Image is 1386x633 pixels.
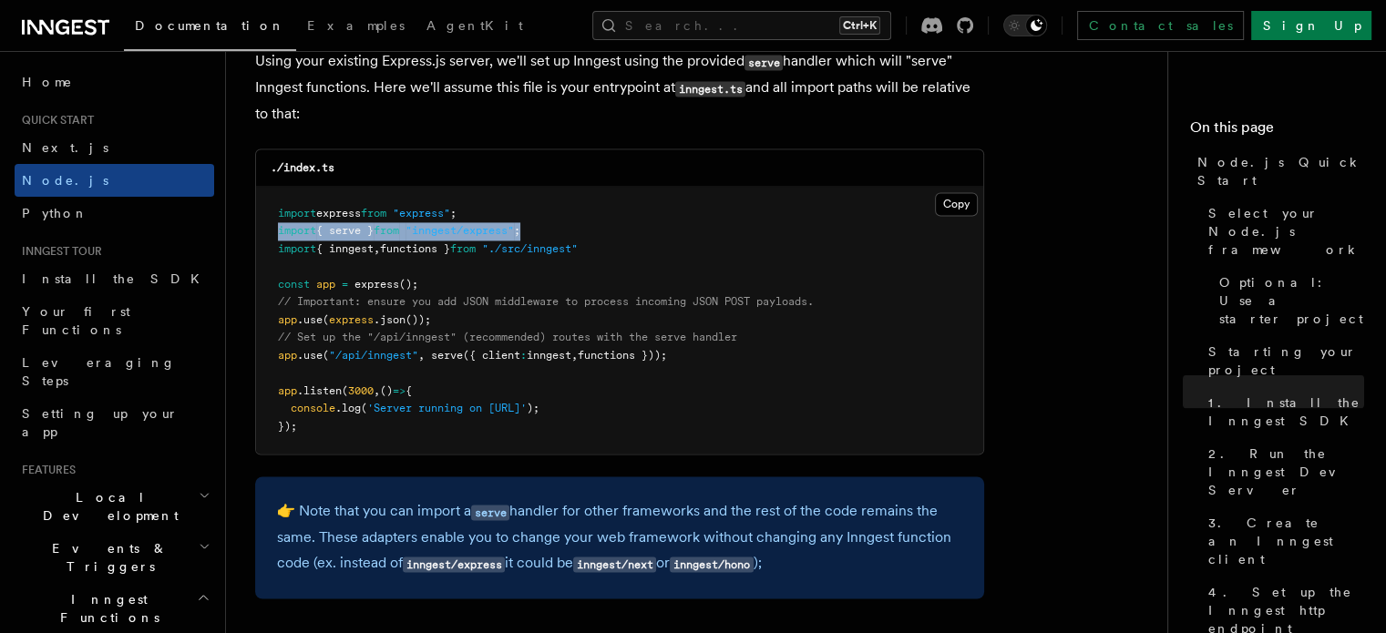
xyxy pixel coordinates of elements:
[361,207,386,220] span: from
[670,556,753,572] code: inngest/hono
[15,295,214,346] a: Your first Functions
[367,402,527,414] span: 'Server running on [URL]'
[329,313,374,326] span: express
[393,207,450,220] span: "express"
[278,295,814,308] span: // Important: ensure you add JSON middleware to process incoming JSON POST payloads.
[1201,335,1364,386] a: Starting your project
[323,349,329,362] span: (
[255,48,984,127] p: Using your existing Express.js server, we'll set up Inngest using the provided handler which will...
[374,224,399,237] span: from
[15,488,199,525] span: Local Development
[527,402,539,414] span: );
[297,313,323,326] span: .use
[278,349,297,362] span: app
[296,5,416,49] a: Examples
[403,556,505,572] code: inngest/express
[1208,514,1364,568] span: 3. Create an Inngest client
[297,384,342,397] span: .listen
[527,349,571,362] span: inngest
[1003,15,1047,36] button: Toggle dark mode
[316,224,374,237] span: { serve }
[1077,11,1244,40] a: Contact sales
[278,313,297,326] span: app
[592,11,891,40] button: Search...Ctrl+K
[22,173,108,188] span: Node.js
[571,349,578,362] span: ,
[15,346,214,397] a: Leveraging Steps
[316,207,361,220] span: express
[1197,153,1364,189] span: Node.js Quick Start
[124,5,296,51] a: Documentation
[15,244,102,259] span: Inngest tour
[15,131,214,164] a: Next.js
[15,113,94,128] span: Quick start
[278,207,316,220] span: import
[278,242,316,255] span: import
[291,402,335,414] span: console
[342,384,348,397] span: (
[15,481,214,532] button: Local Development
[22,355,176,388] span: Leveraging Steps
[15,164,214,197] a: Node.js
[1201,437,1364,506] a: 2. Run the Inngest Dev Server
[1251,11,1371,40] a: Sign Up
[1201,197,1364,266] a: Select your Node.js framework
[406,384,412,397] span: {
[316,242,374,255] span: { inngest
[471,505,509,520] code: serve
[1208,393,1364,430] span: 1. Install the Inngest SDK
[135,18,285,33] span: Documentation
[578,349,667,362] span: functions }));
[573,556,656,572] code: inngest/next
[316,278,335,291] span: app
[374,313,406,326] span: .json
[1190,146,1364,197] a: Node.js Quick Start
[520,349,527,362] span: :
[416,5,534,49] a: AgentKit
[380,384,393,397] span: ()
[278,420,297,433] span: });
[482,242,578,255] span: "./src/inngest"
[307,18,405,33] span: Examples
[15,532,214,583] button: Events & Triggers
[15,66,214,98] a: Home
[374,242,380,255] span: ,
[393,384,406,397] span: =>
[406,224,514,237] span: "inngest/express"
[342,278,348,291] span: =
[374,384,380,397] span: ,
[1190,117,1364,146] h4: On this page
[278,224,316,237] span: import
[278,278,310,291] span: const
[22,206,88,220] span: Python
[406,313,431,326] span: ());
[1208,204,1364,259] span: Select your Node.js framework
[839,16,880,35] kbd: Ctrl+K
[22,73,73,91] span: Home
[450,207,457,220] span: ;
[471,502,509,519] a: serve
[335,402,361,414] span: .log
[277,498,962,577] p: 👉 Note that you can import a handler for other frameworks and the rest of the code remains the sa...
[1208,342,1364,379] span: Starting your project
[1219,273,1364,328] span: Optional: Use a starter project
[297,349,323,362] span: .use
[271,161,334,174] code: ./index.ts
[1212,266,1364,335] a: Optional: Use a starter project
[361,402,367,414] span: (
[399,278,418,291] span: ();
[675,81,745,97] code: inngest.ts
[278,331,737,343] span: // Set up the "/api/inngest" (recommended) routes with the serve handler
[431,349,463,362] span: serve
[418,349,425,362] span: ,
[323,313,329,326] span: (
[450,242,476,255] span: from
[514,224,520,237] span: ;
[15,397,214,448] a: Setting up your app
[1208,444,1364,499] span: 2. Run the Inngest Dev Server
[15,197,214,230] a: Python
[22,304,130,337] span: Your first Functions
[22,140,108,155] span: Next.js
[744,55,783,70] code: serve
[329,349,418,362] span: "/api/inngest"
